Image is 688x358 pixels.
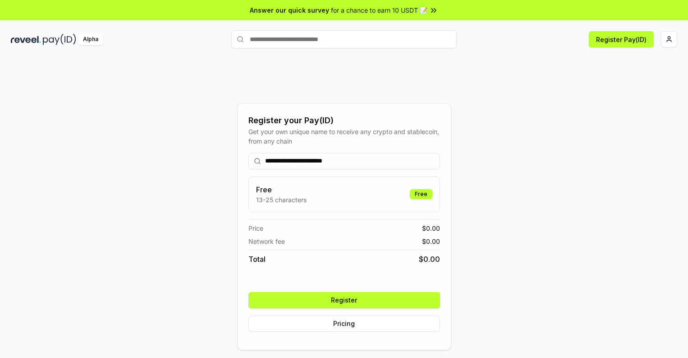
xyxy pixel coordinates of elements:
[422,223,440,233] span: $ 0.00
[248,316,440,332] button: Pricing
[248,292,440,308] button: Register
[419,254,440,265] span: $ 0.00
[248,237,285,246] span: Network fee
[422,237,440,246] span: $ 0.00
[256,195,307,205] p: 13-25 characters
[248,127,440,146] div: Get your own unique name to receive any crypto and stablecoin, from any chain
[410,189,432,199] div: Free
[248,114,440,127] div: Register your Pay(ID)
[250,5,329,15] span: Answer our quick survey
[43,34,76,45] img: pay_id
[78,34,103,45] div: Alpha
[11,34,41,45] img: reveel_dark
[248,223,263,233] span: Price
[248,254,266,265] span: Total
[589,31,654,47] button: Register Pay(ID)
[256,184,307,195] h3: Free
[331,5,427,15] span: for a chance to earn 10 USDT 📝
